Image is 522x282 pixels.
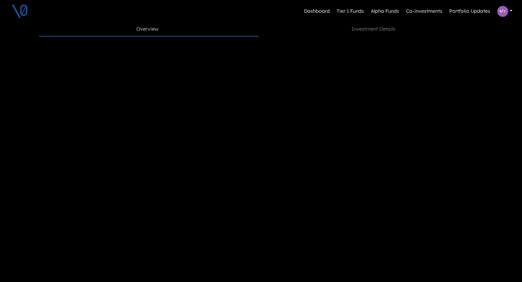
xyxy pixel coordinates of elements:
img: Profile [497,6,508,17]
a: Portfolio Updates [446,5,493,18]
span: Investment Details [352,25,395,33]
a: Co-investments [403,5,445,18]
a: Alpha Funds [368,5,402,18]
a: Dashboard [301,5,333,18]
a: Tier 1 Funds [334,5,367,18]
span: Overview [136,25,158,33]
img: V0 logo [11,3,28,20]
